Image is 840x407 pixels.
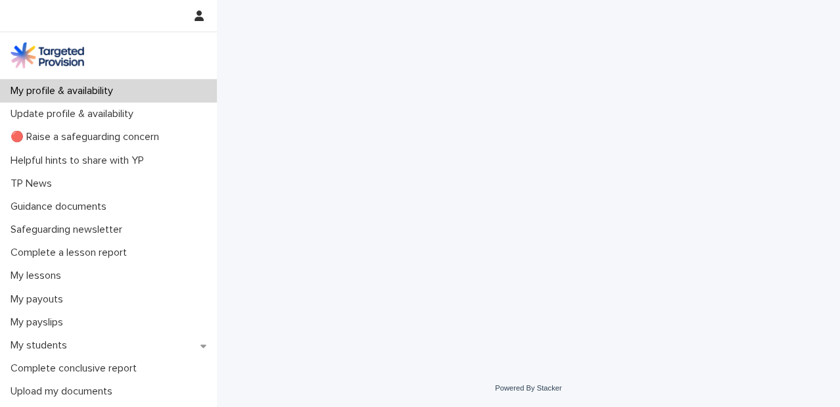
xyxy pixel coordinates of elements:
[5,108,144,120] p: Update profile & availability
[5,293,74,306] p: My payouts
[5,385,123,398] p: Upload my documents
[5,85,124,97] p: My profile & availability
[5,224,133,236] p: Safeguarding newsletter
[5,178,62,190] p: TP News
[5,131,170,143] p: 🔴 Raise a safeguarding concern
[11,42,84,68] img: M5nRWzHhSzIhMunXDL62
[5,247,137,259] p: Complete a lesson report
[5,155,154,167] p: Helpful hints to share with YP
[5,201,117,213] p: Guidance documents
[5,270,72,282] p: My lessons
[5,362,147,375] p: Complete conclusive report
[5,339,78,352] p: My students
[495,384,561,392] a: Powered By Stacker
[5,316,74,329] p: My payslips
